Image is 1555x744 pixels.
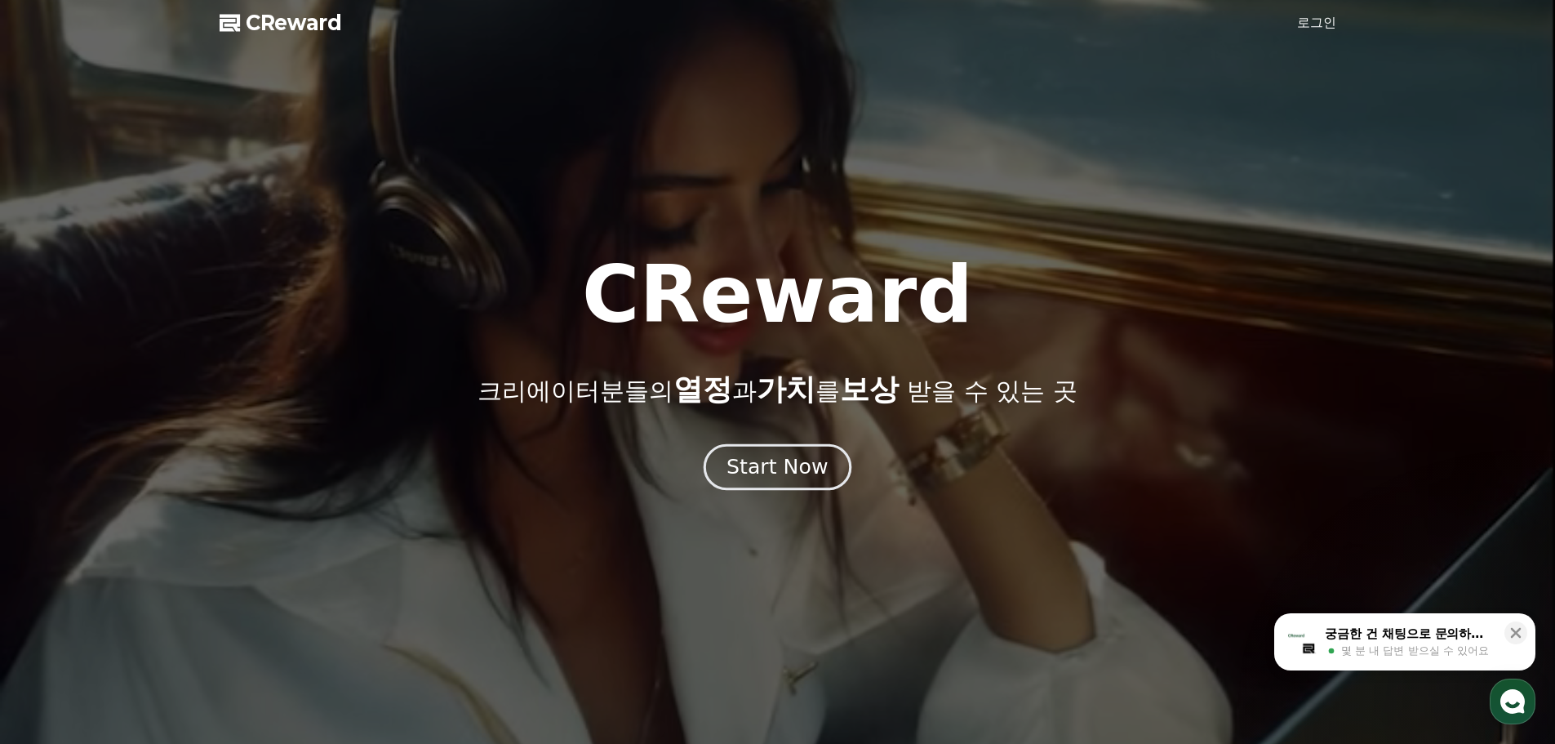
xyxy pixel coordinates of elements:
a: 로그인 [1297,13,1336,33]
h1: CReward [582,256,973,334]
span: 가치 [757,372,815,406]
a: Start Now [707,461,848,477]
span: 열정 [673,372,732,406]
p: 크리에이터분들의 과 를 받을 수 있는 곳 [478,373,1077,406]
span: 대화 [149,543,169,556]
a: CReward [220,10,342,36]
span: 홈 [51,542,61,555]
div: Start Now [726,453,828,481]
button: Start Now [704,443,851,490]
span: CReward [246,10,342,36]
a: 대화 [108,518,211,559]
span: 보상 [840,372,899,406]
span: 설정 [252,542,272,555]
a: 홈 [5,518,108,559]
a: 설정 [211,518,313,559]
